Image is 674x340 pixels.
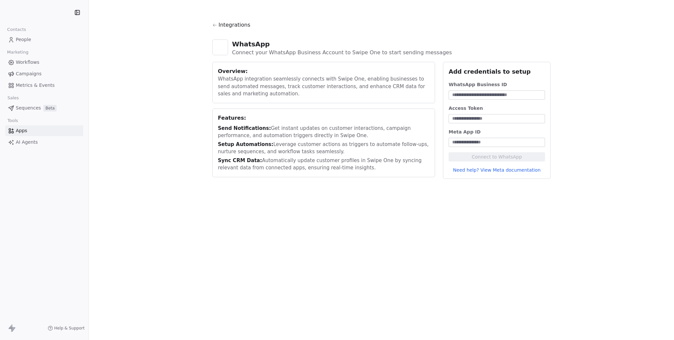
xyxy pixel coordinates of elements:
[232,49,452,57] div: Connect your WhatsApp Business Account to Swipe One to start sending messages
[16,127,27,134] span: Apps
[54,326,85,331] span: Help & Support
[5,116,21,126] span: Tools
[449,152,545,161] button: Connect to WhatsApp
[212,21,551,34] a: Integrations
[16,36,31,43] span: People
[232,39,452,49] div: WhatsApp
[449,167,545,173] a: Need help? View Meta documentation
[16,105,41,111] span: Sequences
[5,68,83,79] a: Campaigns
[43,105,57,111] span: Beta
[16,82,55,89] span: Metrics & Events
[216,43,225,52] img: whatsapp.svg
[16,59,39,66] span: Workflows
[449,67,545,76] div: Add credentials to setup
[219,21,250,29] span: Integrations
[16,70,41,77] span: Campaigns
[218,158,262,163] span: Sync CRM Data:
[48,326,85,331] a: Help & Support
[5,103,83,113] a: SequencesBeta
[5,57,83,68] a: Workflows
[449,105,545,111] div: Access Token
[218,141,429,156] div: Leverage customer actions as triggers to automate follow-ups, nurture sequences, and workflow tas...
[5,34,83,45] a: People
[5,137,83,148] a: AI Agents
[218,114,429,122] div: Features:
[5,80,83,91] a: Metrics & Events
[5,93,22,103] span: Sales
[4,25,29,35] span: Contacts
[218,141,273,147] span: Setup Automations:
[4,47,31,57] span: Marketing
[218,125,271,131] span: Send Notifications:
[218,157,429,172] div: Automatically update customer profiles in Swipe One by syncing relevant data from connected apps,...
[449,129,545,135] div: Meta App ID
[5,125,83,136] a: Apps
[16,139,38,146] span: AI Agents
[218,75,429,98] div: WhatsApp integration seamlessly connects with Swipe One, enabling businesses to send automated me...
[218,125,429,139] div: Get instant updates on customer interactions, campaign performance, and automation triggers direc...
[449,81,545,88] div: WhatsApp Business ID
[218,67,429,75] div: Overview:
